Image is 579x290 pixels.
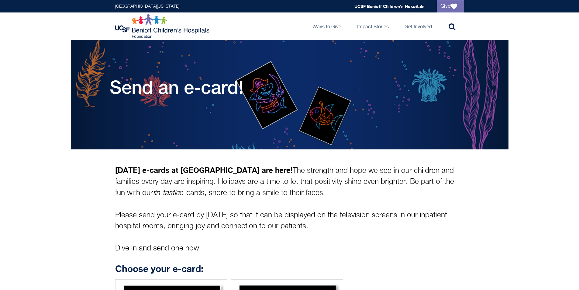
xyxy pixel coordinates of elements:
i: fin-tastic [153,189,180,197]
a: [GEOGRAPHIC_DATA][US_STATE] [115,4,179,9]
a: Get Involved [400,12,437,40]
strong: Choose your e-card: [115,263,203,274]
a: Ways to Give [308,12,346,40]
p: The strength and hope we see in our children and families every day are inspiring. Holidays are a... [115,165,464,254]
strong: [DATE] e-cards at [GEOGRAPHIC_DATA] are here! [115,166,293,174]
a: Impact Stories [352,12,394,40]
a: Give [437,0,464,12]
h1: Send an e-card! [110,76,244,98]
img: Logo for UCSF Benioff Children's Hospitals Foundation [115,14,211,38]
a: UCSF Benioff Children's Hospitals [354,4,425,9]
